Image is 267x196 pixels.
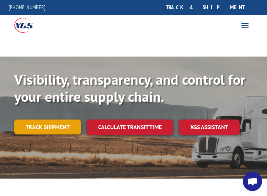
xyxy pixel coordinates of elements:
[179,120,240,135] a: XGS ASSISTANT
[87,120,173,135] a: Calculate transit time
[14,120,81,134] a: Track shipment
[9,4,46,11] a: [PHONE_NUMBER]
[243,172,262,191] div: Open chat
[14,70,245,106] b: Visibility, transparency, and control for your entire supply chain.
